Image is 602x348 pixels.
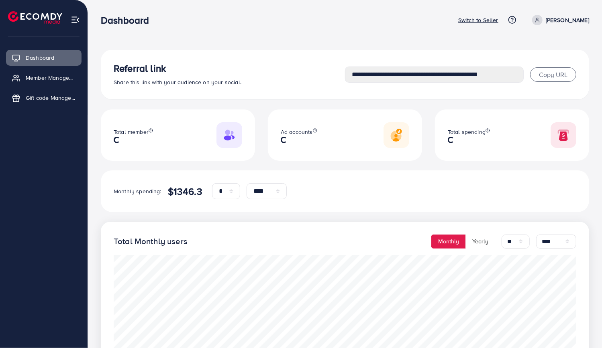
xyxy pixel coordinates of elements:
[8,11,62,24] img: logo
[114,186,161,196] p: Monthly spending:
[448,128,486,136] span: Total spending
[114,63,345,74] h3: Referral link
[26,94,76,102] span: Gift code Management
[530,67,576,82] button: Copy URL
[551,122,576,148] img: Responsive image
[168,186,202,197] h4: $1346.3
[26,74,76,82] span: Member Management
[114,78,241,86] span: Share this link with your audience on your social.
[529,15,589,25] a: [PERSON_NAME]
[6,70,82,86] a: Member Management
[71,15,80,24] img: menu
[458,15,498,25] p: Switch to Seller
[114,237,188,247] h4: Total Monthly users
[114,128,149,136] span: Total member
[281,128,313,136] span: Ad accounts
[539,70,567,79] span: Copy URL
[465,235,495,249] button: Yearly
[431,235,466,249] button: Monthly
[384,122,409,148] img: Responsive image
[6,50,82,66] a: Dashboard
[6,90,82,106] a: Gift code Management
[216,122,242,148] img: Responsive image
[101,14,155,26] h3: Dashboard
[546,15,589,25] p: [PERSON_NAME]
[568,312,596,342] iframe: Chat
[26,54,54,62] span: Dashboard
